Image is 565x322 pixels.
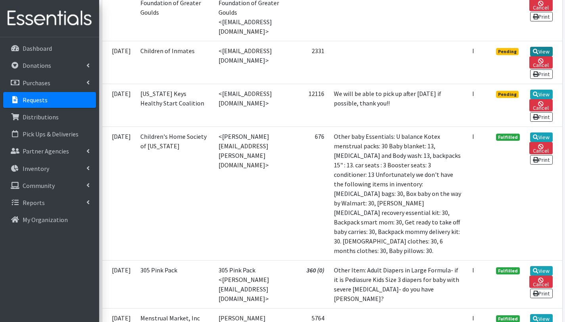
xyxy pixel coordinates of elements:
[136,127,214,261] td: Children's Home Society of [US_STATE]
[214,127,292,261] td: <[PERSON_NAME][EMAIL_ADDRESS][PERSON_NAME][DOMAIN_NAME]>
[3,40,96,56] a: Dashboard
[23,130,79,138] p: Pick Ups & Deliveries
[23,79,50,87] p: Purchases
[23,182,55,190] p: Community
[472,314,474,322] abbr: Individual
[530,266,553,276] a: View
[530,112,553,122] a: Print
[530,69,553,79] a: Print
[291,84,329,126] td: 12116
[23,96,48,104] p: Requests
[23,216,68,224] p: My Organization
[23,44,52,52] p: Dashboard
[214,41,292,84] td: <[EMAIL_ADDRESS][DOMAIN_NAME]>
[23,199,45,207] p: Reports
[102,41,136,84] td: [DATE]
[291,261,329,309] td: 360 (0)
[530,47,553,56] a: View
[3,109,96,125] a: Distributions
[3,195,96,211] a: Reports
[23,147,69,155] p: Partner Agencies
[3,5,96,32] img: HumanEssentials
[3,57,96,73] a: Donations
[530,289,553,298] a: Print
[23,61,51,69] p: Donations
[3,161,96,176] a: Inventory
[472,132,474,140] abbr: Individual
[3,143,96,159] a: Partner Agencies
[3,75,96,91] a: Purchases
[214,261,292,309] td: 305 Pink Pack <[PERSON_NAME][EMAIL_ADDRESS][DOMAIN_NAME]>
[102,127,136,261] td: [DATE]
[529,276,553,288] a: Cancel
[3,212,96,228] a: My Organization
[136,41,214,84] td: Children of Inmates
[530,12,553,21] a: Print
[214,84,292,126] td: <[EMAIL_ADDRESS][DOMAIN_NAME]>
[3,178,96,194] a: Community
[329,84,467,126] td: We will be able to pick up after [DATE] if possible, thank you!!
[136,84,214,126] td: [US_STATE] Keys Healthy Start Coalition
[102,261,136,309] td: [DATE]
[530,132,553,142] a: View
[291,41,329,84] td: 2331
[472,47,474,55] abbr: Individual
[23,165,49,172] p: Inventory
[496,134,520,141] span: Fulfilled
[472,90,474,98] abbr: Individual
[136,261,214,309] td: 305 Pink Pack
[529,56,553,69] a: Cancel
[496,267,520,274] span: Fulfilled
[472,266,474,274] abbr: Individual
[529,142,553,154] a: Cancel
[329,261,467,309] td: Other Item: Adult Diapers in Large Formula- if it is Pediasure Kids Size 3 diapers for baby with ...
[529,99,553,111] a: Cancel
[329,127,467,261] td: Other baby Essentials: U balance Kotex menstrual packs: 30 Baby blanket: 13, [MEDICAL_DATA] and B...
[3,126,96,142] a: Pick Ups & Deliveries
[530,90,553,99] a: View
[3,92,96,108] a: Requests
[496,48,519,55] span: Pending
[530,155,553,165] a: Print
[23,113,59,121] p: Distributions
[496,91,519,98] span: Pending
[102,84,136,126] td: [DATE]
[291,127,329,261] td: 676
